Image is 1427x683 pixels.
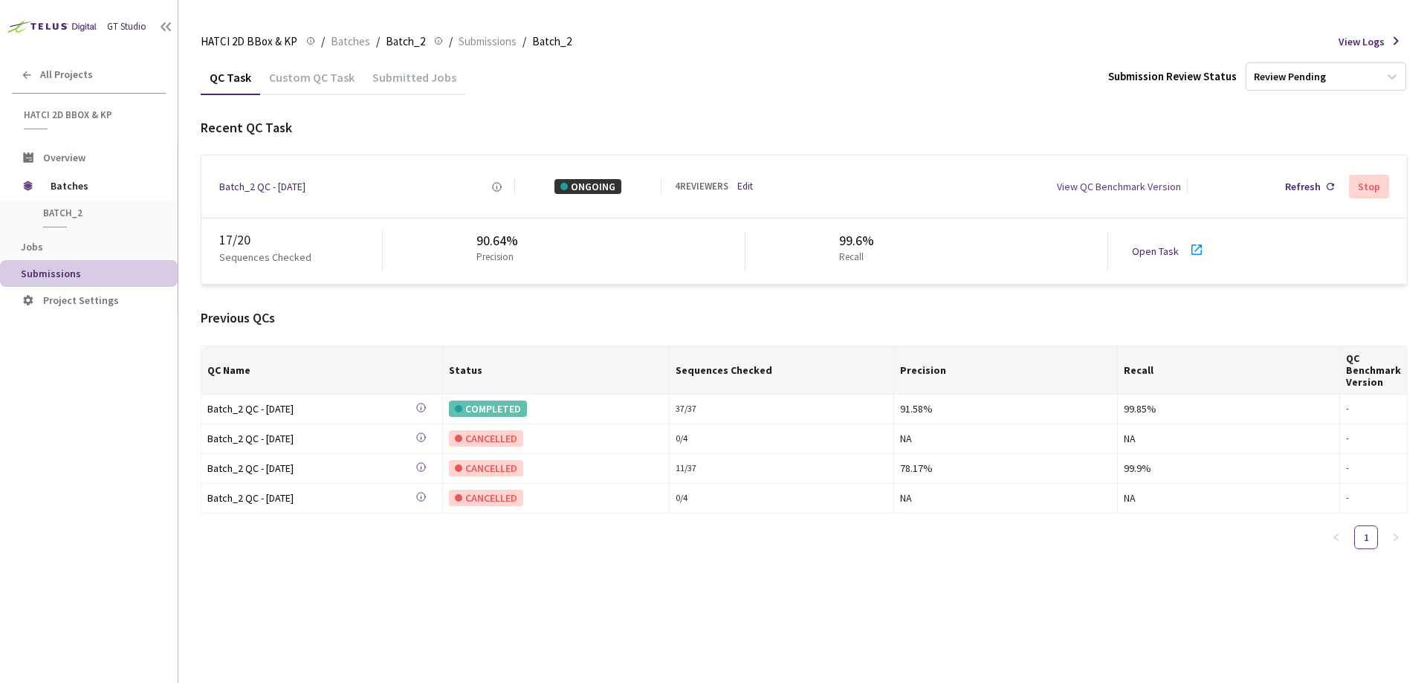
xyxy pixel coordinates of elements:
[21,240,43,253] span: Jobs
[43,151,85,164] span: Overview
[894,346,1118,395] th: Precision
[21,267,81,280] span: Submissions
[1358,181,1380,192] div: Stop
[1324,525,1348,549] li: Previous Page
[207,430,415,447] div: Batch_2 QC - [DATE]
[476,231,520,250] div: 90.64%
[900,460,1111,476] div: 78.17%
[1124,490,1333,506] div: NA
[1346,432,1401,446] div: -
[219,230,382,250] div: 17 / 20
[24,109,157,121] span: HATCI 2D BBox & KP
[1285,179,1321,194] div: Refresh
[676,432,887,446] div: 0 / 4
[43,207,153,219] span: Batch_2
[260,70,363,95] div: Custom QC Task
[219,250,311,265] p: Sequences Checked
[1124,460,1333,476] div: 99.9%
[201,308,1408,328] div: Previous QCs
[331,33,370,51] span: Batches
[670,346,894,395] th: Sequences Checked
[1346,491,1401,505] div: -
[449,460,523,476] div: CANCELLED
[900,401,1111,417] div: 91.58%
[107,20,146,34] div: GT Studio
[1346,402,1401,416] div: -
[522,33,526,51] li: /
[1118,346,1340,395] th: Recall
[201,346,443,395] th: QC Name
[900,430,1111,447] div: NA
[207,401,415,418] a: Batch_2 QC - [DATE]
[201,70,260,95] div: QC Task
[219,179,305,194] a: Batch_2 QC - [DATE]
[449,490,523,506] div: CANCELLED
[1057,179,1181,194] div: View QC Benchmark Version
[1324,525,1348,549] button: left
[443,346,670,395] th: Status
[900,490,1111,506] div: NA
[1254,70,1326,84] div: Review Pending
[554,179,621,194] div: ONGOING
[328,33,373,49] a: Batches
[1132,245,1179,258] a: Open Task
[1384,525,1408,549] li: Next Page
[456,33,520,49] a: Submissions
[1391,533,1400,542] span: right
[532,33,572,51] span: Batch_2
[676,491,887,505] div: 0 / 4
[1340,346,1408,395] th: QC Benchmark Version
[1346,462,1401,476] div: -
[459,33,517,51] span: Submissions
[675,180,728,194] div: 4 REVIEWERS
[839,231,874,250] div: 99.6%
[676,462,887,476] div: 11 / 37
[1339,34,1385,49] span: View Logs
[43,294,119,307] span: Project Settings
[676,402,887,416] div: 37 / 37
[1354,525,1378,549] li: 1
[207,460,415,477] a: Batch_2 QC - [DATE]
[376,33,380,51] li: /
[201,118,1408,137] div: Recent QC Task
[1124,430,1333,447] div: NA
[51,171,152,201] span: Batches
[201,33,297,51] span: HATCI 2D BBox & KP
[1108,68,1237,84] div: Submission Review Status
[386,33,425,51] span: Batch_2
[476,250,514,265] p: Precision
[40,68,93,81] span: All Projects
[839,250,868,265] p: Recall
[207,401,415,417] div: Batch_2 QC - [DATE]
[449,430,523,447] div: CANCELLED
[737,180,753,194] a: Edit
[449,33,453,51] li: /
[1332,533,1341,542] span: left
[1124,401,1333,417] div: 99.85%
[449,401,527,417] div: COMPLETED
[363,70,465,95] div: Submitted Jobs
[321,33,325,51] li: /
[1355,526,1377,548] a: 1
[1384,525,1408,549] button: right
[207,490,415,506] div: Batch_2 QC - [DATE]
[207,460,415,476] div: Batch_2 QC - [DATE]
